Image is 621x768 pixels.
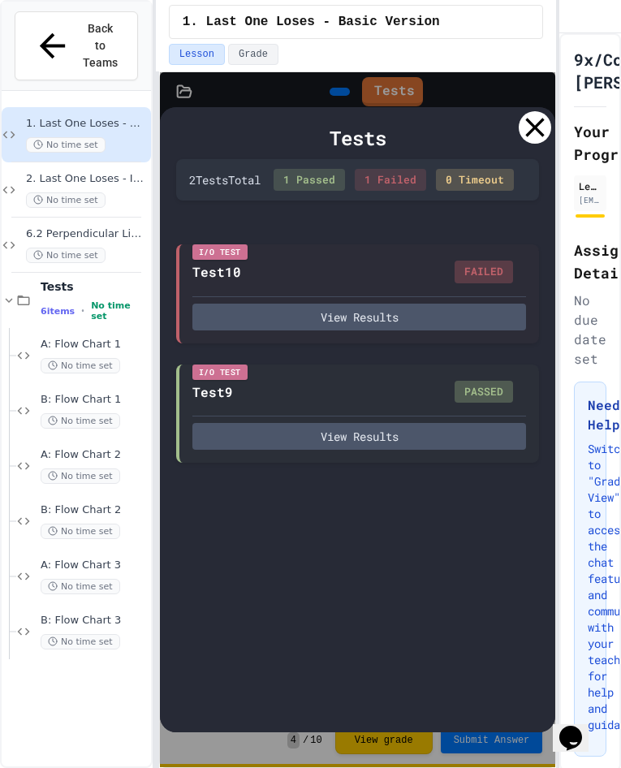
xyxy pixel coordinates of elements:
span: 1. Last One Loses - Basic Version [26,117,148,131]
div: FAILED [455,261,513,283]
span: B: Flow Chart 1 [41,393,148,407]
span: No time set [41,524,120,539]
h3: Need Help? [588,395,593,434]
div: 1 Failed [355,169,426,192]
span: No time set [41,358,120,373]
div: Test10 [192,262,241,282]
span: A: Flow Chart 2 [41,448,148,462]
span: Back to Teams [81,20,119,71]
div: No due date set [574,291,606,369]
span: No time set [26,137,106,153]
span: No time set [26,248,106,263]
button: View Results [192,423,527,450]
span: 1. Last One Loses - Basic Version [183,12,440,32]
button: View Results [192,304,527,330]
div: 1 Passed [274,169,345,192]
span: No time set [26,192,106,208]
div: Test9 [192,382,233,402]
span: 2. Last One Loses - Improved Version [26,172,148,186]
div: PASSED [455,381,513,403]
p: Switch to "Grade View" to access the chat feature and communicate with your teacher for help and ... [588,441,593,733]
button: Grade [228,44,278,65]
span: B: Flow Chart 3 [41,614,148,628]
span: A: Flow Chart 3 [41,559,148,572]
div: Leaf Verspeak [579,179,602,193]
iframe: chat widget [553,703,605,752]
div: 0 Timeout [436,169,514,192]
span: No time set [41,634,120,649]
div: I/O Test [192,244,248,260]
button: Lesson [169,44,225,65]
span: No time set [41,413,120,429]
span: No time set [41,468,120,484]
span: 6.2 Perpendicular Line Equation [26,227,148,241]
span: 6 items [41,306,75,317]
div: Tests [176,123,540,153]
h2: Assignment Details [574,239,606,284]
button: Back to Teams [15,11,138,80]
div: I/O Test [192,365,248,380]
span: Tests [41,279,148,294]
span: No time set [91,300,148,321]
span: • [81,304,84,317]
div: [EMAIL_ADDRESS][DOMAIN_NAME] [579,194,602,206]
div: 2 Test s Total [189,171,261,188]
span: No time set [41,579,120,594]
h2: Your Progress [574,120,606,166]
span: A: Flow Chart 1 [41,338,148,352]
span: B: Flow Chart 2 [41,503,148,517]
